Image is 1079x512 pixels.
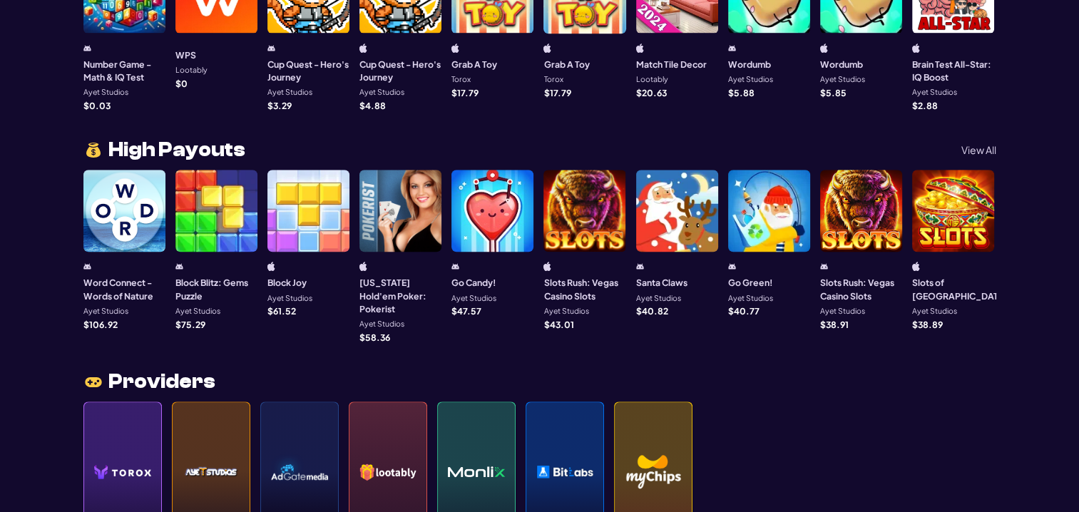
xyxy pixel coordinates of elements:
[108,372,215,391] span: Providers
[543,43,551,53] img: iphone/ipad
[175,48,196,61] h3: WPS
[359,58,441,84] h3: Cup Quest - Hero's Journey
[451,43,459,53] img: iphone/ipad
[451,262,459,271] img: android
[83,140,103,160] img: money
[359,43,367,53] img: ios
[83,262,91,271] img: android
[912,43,920,53] img: ios
[912,262,920,271] img: ios
[636,276,687,289] h3: Santa Claws
[175,307,220,315] p: Ayet Studios
[267,88,312,96] p: Ayet Studios
[175,276,257,302] h3: Block Blitz: Gems Puzzle
[728,58,771,71] h3: Wordumb
[451,58,497,71] h3: Grab A Toy
[83,58,165,84] h3: Number Game - Math & IQ Test
[820,58,863,71] h3: Wordumb
[83,307,128,315] p: Ayet Studios
[912,101,938,110] p: $ 2.88
[83,320,118,329] p: $ 106.92
[175,320,205,329] p: $ 75.29
[175,79,188,88] p: $ 0
[543,276,625,302] h3: Slots Rush: Vegas Casino Slots
[359,88,404,96] p: Ayet Studios
[451,295,496,302] p: Ayet Studios
[83,372,103,392] img: joystic
[83,88,128,96] p: Ayet Studios
[451,88,479,97] p: $ 17.79
[961,145,996,155] p: View All
[636,307,668,315] p: $ 40.82
[543,88,571,97] p: $ 17.79
[359,320,404,328] p: Ayet Studios
[912,88,957,96] p: Ayet Studios
[267,262,275,271] img: ios
[451,76,471,83] p: Torox
[359,276,441,315] h3: [US_STATE] Hold'em Poker: Pokerist
[728,43,736,53] img: android
[83,276,165,302] h3: Word Connect - Words of Nature
[267,276,307,289] h3: Block Joy
[820,262,828,271] img: android
[267,58,349,84] h3: Cup Quest - Hero's Journey
[820,320,849,329] p: $ 38.91
[83,101,111,110] p: $ 0.03
[175,66,208,74] p: Lootably
[912,276,1008,302] h3: Slots of [GEOGRAPHIC_DATA]
[267,295,312,302] p: Ayet Studios
[636,76,668,83] p: Lootably
[83,43,91,53] img: android
[636,88,667,97] p: $ 20.63
[636,262,644,271] img: android
[728,307,760,315] p: $ 40.77
[108,140,245,160] span: High Payouts
[543,307,588,315] p: Ayet Studios
[543,262,551,271] img: ios
[820,276,902,302] h3: Slots Rush: Vegas Casino Slots
[543,320,573,329] p: $ 43.01
[267,307,296,315] p: $ 61.52
[912,320,943,329] p: $ 38.89
[636,295,681,302] p: Ayet Studios
[451,307,481,315] p: $ 47.57
[728,88,755,97] p: $ 5.88
[543,76,563,83] p: Torox
[359,333,390,342] p: $ 58.36
[359,262,367,271] img: ios
[636,58,707,71] h3: Match Tile Decor
[728,295,773,302] p: Ayet Studios
[728,276,773,289] h3: Go Green!
[912,58,994,84] h3: Brain Test All-Star: IQ Boost
[728,262,736,271] img: android
[820,43,828,53] img: ios
[820,76,865,83] p: Ayet Studios
[728,76,773,83] p: Ayet Studios
[820,88,847,97] p: $ 5.85
[820,307,865,315] p: Ayet Studios
[359,101,386,110] p: $ 4.88
[267,43,275,53] img: android
[175,262,183,271] img: android
[543,58,589,71] h3: Grab A Toy
[267,101,292,110] p: $ 3.29
[912,307,957,315] p: Ayet Studios
[451,276,496,289] h3: Go Candy!
[636,43,644,53] img: ios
